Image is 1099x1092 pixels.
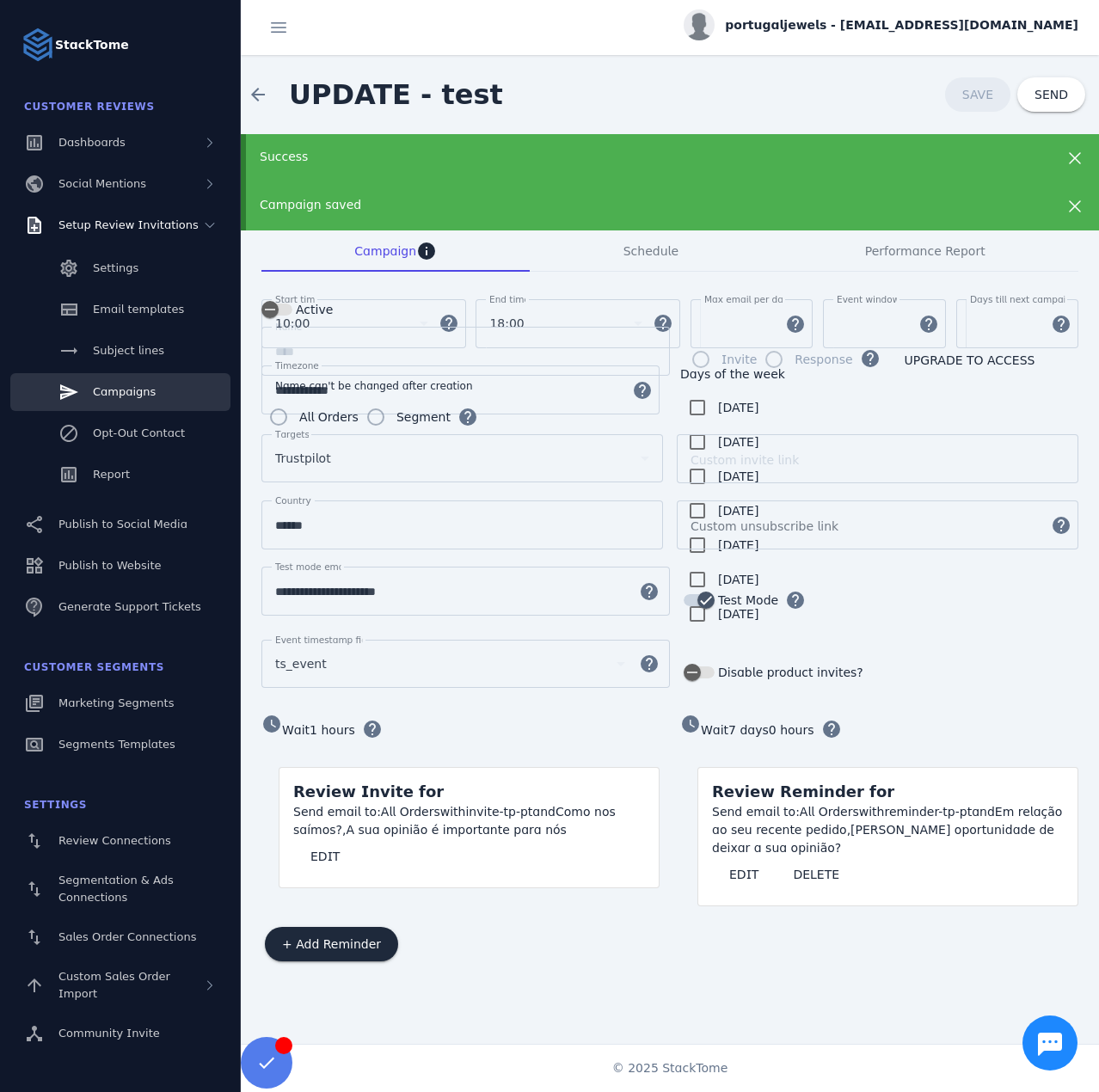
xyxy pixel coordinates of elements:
[718,349,757,370] label: Invite
[887,343,1053,377] button: UPGRADE TO ACCESS
[10,249,230,287] a: Settings
[58,559,161,572] span: Publish to Website
[293,839,357,874] button: EDIT
[800,805,859,819] span: All Orders
[289,78,503,111] span: UPDATE - test
[58,218,199,231] span: Setup Review Invitations
[24,799,87,811] span: Settings
[712,805,800,819] span: Send email to:
[58,696,174,709] span: Marketing Segments
[629,653,670,674] mat-icon: help
[859,805,885,819] span: with
[10,506,230,543] a: Publish to Social Media
[776,857,856,892] button: DELETE
[275,561,349,572] mat-label: Test mode email
[1017,77,1085,112] button: SEND
[10,373,230,411] a: Campaigns
[58,930,196,943] span: Sales Order Connections
[58,1027,160,1040] span: Community Invite
[791,349,852,370] label: Response
[24,101,155,113] span: Customer Reviews
[715,590,778,610] label: Test Mode
[532,805,556,819] span: and
[680,714,701,734] mat-icon: watch_later
[275,515,649,536] input: Country
[93,468,130,481] span: Report
[275,448,331,469] span: Trustpilot
[691,519,838,533] mat-label: Custom unsubscribe link
[712,857,776,892] button: EDIT
[310,723,355,737] span: 1 hours
[684,9,1078,40] button: portugaljewels - [EMAIL_ADDRESS][DOMAIN_NAME]
[293,805,381,819] span: Send email to:
[10,684,230,722] a: Marketing Segments
[715,662,863,683] label: Disable product invites?
[793,868,839,880] span: DELETE
[701,723,728,737] span: Wait
[10,726,230,764] a: Segments Templates
[58,834,171,847] span: Review Connections
[310,850,340,862] span: EDIT
[260,148,1003,166] div: Success
[629,581,670,602] mat-icon: help
[58,600,201,613] span: Generate Support Tickets
[55,36,129,54] strong: StackTome
[10,332,230,370] a: Subject lines
[58,518,187,531] span: Publish to Social Media
[260,196,1003,214] div: Campaign saved
[623,245,678,257] span: Schedule
[275,376,473,393] mat-hint: Name can't be changed after creation
[10,918,230,956] a: Sales Order Connections
[10,588,230,626] a: Generate Support Tickets
[729,868,758,880] span: EDIT
[265,927,398,961] button: + Add Reminder
[58,970,170,1000] span: Custom Sales Order Import
[275,495,311,506] mat-label: Country
[769,723,814,737] span: 0 hours
[1035,89,1068,101] span: SEND
[24,661,164,673] span: Customer Segments
[58,738,175,751] span: Segments Templates
[354,245,416,257] span: Campaign
[10,863,230,915] a: Segmentation & Ads Connections
[10,456,230,494] a: Report
[293,803,645,839] div: invite-tp-pt Como nos saímos?,A sua opinião é importante para nós
[93,426,185,439] span: Opt-Out Contact
[712,782,894,801] span: Review Reminder for
[865,245,985,257] span: Performance Report
[275,653,327,674] span: ts_event
[58,136,126,149] span: Dashboards
[282,938,381,950] span: + Add Reminder
[275,635,375,645] mat-label: Event timestamp field
[292,299,333,320] label: Active
[393,407,451,427] label: Segment
[93,344,164,357] span: Subject lines
[10,547,230,585] a: Publish to Website
[712,803,1064,857] div: reminder-tp-pt Em relação ao seu recente pedido,[PERSON_NAME] oportunidade de deixar a sua opinião?
[21,28,55,62] img: Logo image
[905,354,1035,366] span: UPGRADE TO ACCESS
[58,177,146,190] span: Social Mentions
[381,805,440,819] span: All Orders
[10,822,230,860] a: Review Connections
[275,322,302,332] mat-label: Name
[10,291,230,328] a: Email templates
[93,385,156,398] span: Campaigns
[10,1015,230,1052] a: Community Invite
[684,9,715,40] img: profile.jpg
[282,723,310,737] span: Wait
[58,874,174,904] span: Segmentation & Ads Connections
[10,414,230,452] a: Opt-Out Contact
[93,261,138,274] span: Settings
[691,453,799,467] mat-label: Custom invite link
[612,1059,728,1077] span: © 2025 StackTome
[261,714,282,734] mat-icon: watch_later
[293,782,444,801] span: Review Invite for
[440,805,466,819] span: with
[416,241,437,261] mat-icon: info
[93,303,184,316] span: Email templates
[275,429,310,439] mat-label: Targets
[725,16,1078,34] span: portugaljewels - [EMAIL_ADDRESS][DOMAIN_NAME]
[299,407,359,427] div: All Orders
[728,723,769,737] span: 7 days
